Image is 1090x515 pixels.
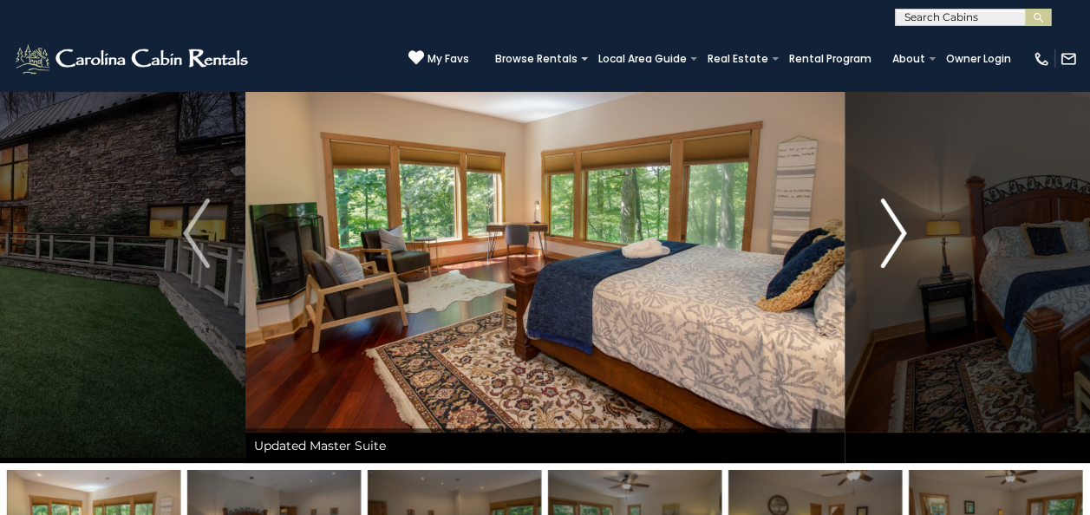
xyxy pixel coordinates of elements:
[845,3,942,463] button: Next
[699,47,777,71] a: Real Estate
[13,42,253,76] img: White-1-2.png
[428,51,469,67] span: My Favs
[245,428,845,463] div: Updated Master Suite
[1033,50,1050,68] img: phone-regular-white.png
[1060,50,1077,68] img: mail-regular-white.png
[937,47,1020,71] a: Owner Login
[780,47,880,71] a: Rental Program
[590,47,695,71] a: Local Area Guide
[884,47,934,71] a: About
[486,47,586,71] a: Browse Rentals
[408,49,469,68] a: My Favs
[183,199,209,268] img: arrow
[147,3,245,463] button: Previous
[880,199,906,268] img: arrow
